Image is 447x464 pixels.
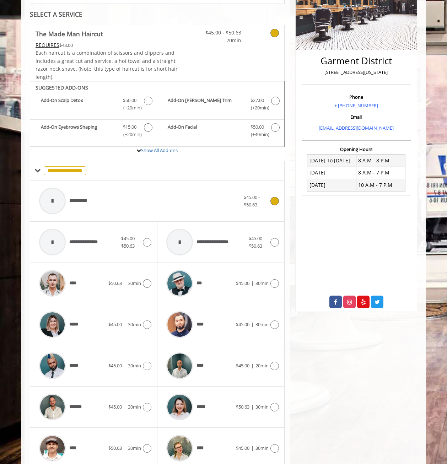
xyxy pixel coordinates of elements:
span: $45.00 [236,280,249,286]
b: Add-On Scalp Detox [41,97,116,112]
td: [DATE] To [DATE] [307,155,356,167]
span: 30min [128,404,141,410]
div: SELECT A SERVICE [30,11,285,18]
a: Show All Add-ons [141,147,178,153]
span: 30min [128,321,141,328]
span: $15.00 [123,123,136,131]
b: Add-On Facial [168,123,243,138]
b: Add-On Eyebrows Shaping [41,123,116,138]
span: | [124,404,126,410]
span: $50.63 [108,280,122,286]
label: Add-On Scalp Detox [34,97,153,113]
span: 30min [128,280,141,286]
h2: Garment District [303,56,409,66]
label: Add-On Facial [161,123,280,140]
span: $45.00 - $50.63 [244,194,260,208]
h3: Email [303,114,409,119]
b: SUGGESTED ADD-ONS [36,84,88,91]
h3: Phone [303,95,409,99]
label: Add-On Eyebrows Shaping [34,123,153,140]
span: 30min [128,445,141,451]
b: Add-On [PERSON_NAME] Trim [168,97,243,112]
label: Add-On Beard Trim [161,97,280,113]
span: $45.00 [236,362,249,369]
span: (+20min ) [247,104,268,112]
span: $45.00 - $50.63 [121,235,137,249]
p: [STREET_ADDRESS][US_STATE] [303,69,409,76]
span: 30min [255,445,269,451]
span: Each haircut is a combination of scissors and clippers and includes a great cut and service, a ho... [36,49,178,80]
a: [EMAIL_ADDRESS][DOMAIN_NAME] [319,125,394,131]
td: 10 A.M - 7 P.M [356,179,405,191]
span: (+20min ) [119,131,140,138]
span: | [124,362,126,369]
span: $45.00 - $50.63 [199,29,241,37]
span: 30min [255,321,269,328]
span: | [124,445,126,451]
span: $45.00 [236,321,249,328]
td: 8 A.M - 8 P.M [356,155,405,167]
span: $45.00 - $50.63 [249,235,265,249]
span: $45.00 [108,404,122,410]
span: | [124,280,126,286]
div: The Made Man Haircut Add-onS [30,81,285,147]
span: | [251,362,254,369]
div: $48.00 [36,41,178,49]
span: | [251,404,254,410]
span: 30min [255,280,269,286]
span: 30min [128,362,141,369]
span: 30min [255,404,269,410]
span: (+20min ) [119,104,140,112]
td: [DATE] [307,179,356,191]
span: $50.63 [236,404,249,410]
span: $27.00 [251,97,264,104]
span: $45.00 [108,362,122,369]
span: | [251,280,254,286]
td: 8 A.M - 7 P.M [356,167,405,179]
span: 20min [255,362,269,369]
b: The Made Man Haircut [36,29,103,39]
span: | [251,321,254,328]
span: $50.63 [108,445,122,451]
span: $45.00 [236,445,249,451]
span: 20min [199,37,241,44]
h3: Opening Hours [302,147,411,152]
span: | [251,445,254,451]
span: $50.00 [123,97,136,104]
span: $50.00 [251,123,264,131]
span: (+40min ) [247,131,268,138]
span: | [124,321,126,328]
a: + [PHONE_NUMBER] [334,102,378,109]
td: [DATE] [307,167,356,179]
span: This service needs some Advance to be paid before we block your appointment [36,42,59,48]
span: $45.00 [108,321,122,328]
